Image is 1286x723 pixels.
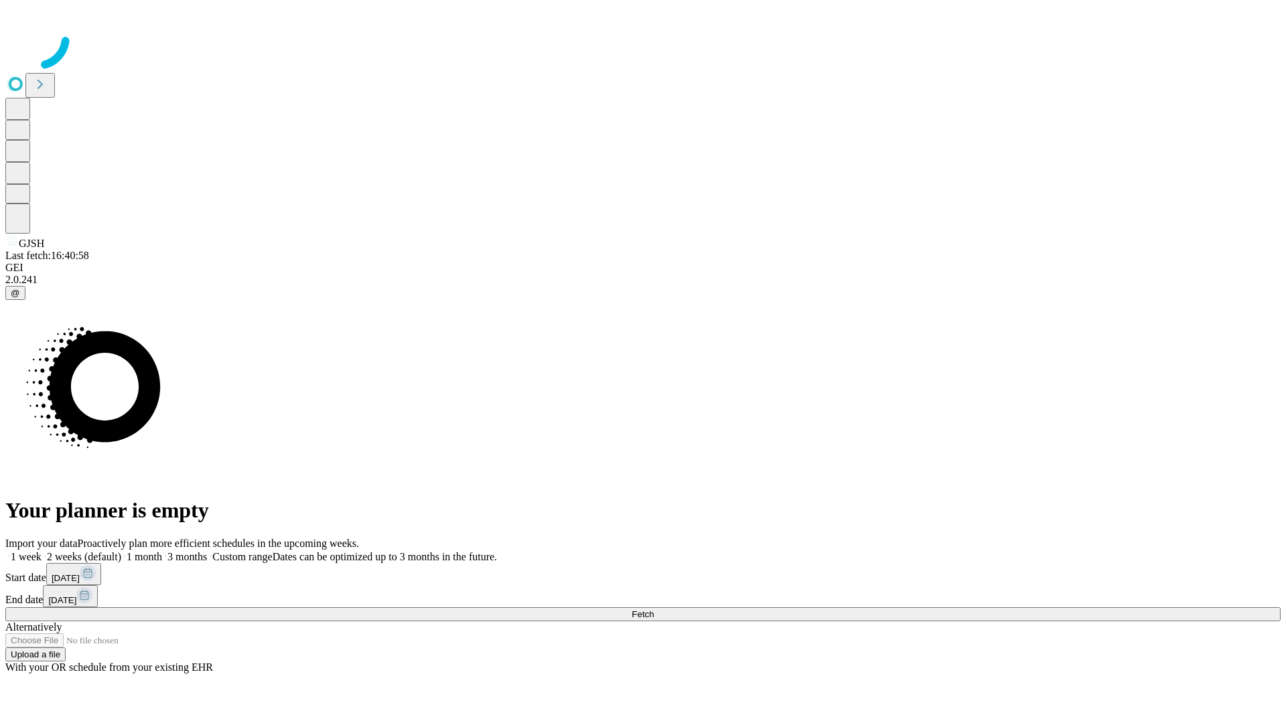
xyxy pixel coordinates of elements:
[212,551,272,562] span: Custom range
[11,288,20,298] span: @
[5,607,1281,621] button: Fetch
[632,609,654,619] span: Fetch
[127,551,162,562] span: 1 month
[11,551,42,562] span: 1 week
[5,661,213,673] span: With your OR schedule from your existing EHR
[5,262,1281,274] div: GEI
[5,286,25,300] button: @
[5,621,62,633] span: Alternatively
[5,585,1281,607] div: End date
[47,551,121,562] span: 2 weeks (default)
[5,274,1281,286] div: 2.0.241
[5,538,78,549] span: Import your data
[78,538,359,549] span: Proactively plan more efficient schedules in the upcoming weeks.
[46,563,101,585] button: [DATE]
[48,595,76,605] span: [DATE]
[5,647,66,661] button: Upload a file
[19,238,44,249] span: GJSH
[273,551,497,562] span: Dates can be optimized up to 3 months in the future.
[5,250,89,261] span: Last fetch: 16:40:58
[52,573,80,583] span: [DATE]
[5,563,1281,585] div: Start date
[5,498,1281,523] h1: Your planner is empty
[43,585,98,607] button: [DATE]
[167,551,207,562] span: 3 months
